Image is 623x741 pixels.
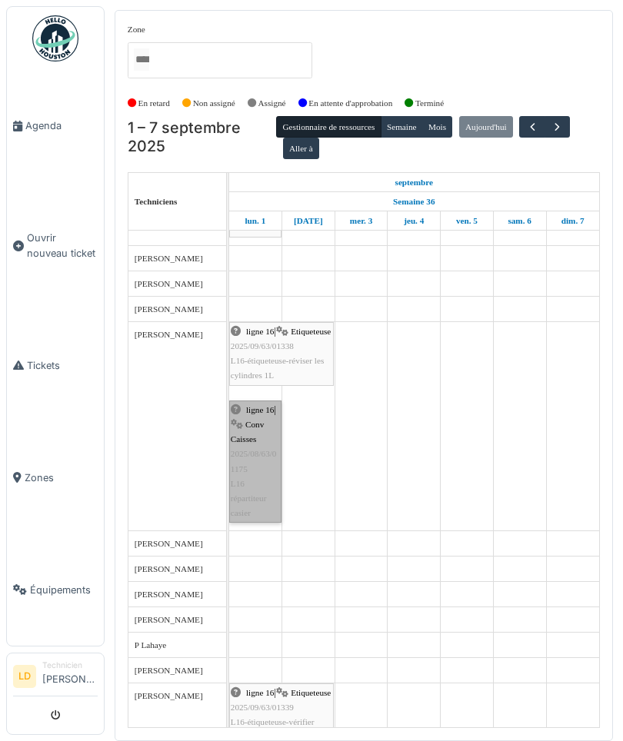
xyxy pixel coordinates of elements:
span: 2025/09/63/01339 [231,703,294,712]
li: [PERSON_NAME] [42,660,98,693]
button: Aller à [283,138,319,159]
a: 3 septembre 2025 [346,211,376,231]
img: Badge_color-CXgf-gQk.svg [32,15,78,61]
a: 4 septembre 2025 [400,211,428,231]
label: En attente d'approbation [308,97,392,110]
span: [PERSON_NAME] [135,330,203,339]
button: Mois [422,116,453,138]
span: ligne 16 [246,688,274,697]
span: L16-étiqueteuse-réviser les cylindres 1L [231,356,324,380]
a: Ouvrir nouveau ticket [7,182,104,309]
label: En retard [138,97,170,110]
span: [PERSON_NAME] [135,666,203,675]
span: Etiqueteuse [291,688,331,697]
a: LD Technicien[PERSON_NAME] [13,660,98,696]
span: Zones [25,470,98,485]
a: 1 septembre 2025 [391,173,438,192]
label: Assigné [258,97,286,110]
label: Non assigné [193,97,235,110]
div: | [231,324,332,384]
a: Semaine 36 [389,192,438,211]
a: 2 septembre 2025 [290,211,327,231]
span: [PERSON_NAME] [135,615,203,624]
a: 7 septembre 2025 [558,211,588,231]
span: Agenda [25,118,98,133]
a: 1 septembre 2025 [242,211,270,231]
a: Agenda [7,70,104,182]
span: [PERSON_NAME] [135,279,203,288]
button: Aujourd'hui [459,116,513,138]
span: Ouvrir nouveau ticket [27,231,98,260]
span: Techniciens [135,197,178,206]
span: [PERSON_NAME] [135,590,203,599]
button: Gestionnaire de ressources [276,116,381,138]
button: Semaine [381,116,423,138]
span: 2025/09/63/01338 [231,341,294,351]
button: Suivant [545,116,570,138]
span: [PERSON_NAME] [135,564,203,573]
div: Technicien [42,660,98,671]
label: Terminé [415,97,444,110]
a: 6 septembre 2025 [504,211,535,231]
span: ligne 16 [246,327,274,336]
span: Etiqueteuse [291,327,331,336]
span: P Lahaye [135,640,167,650]
button: Précédent [519,116,545,138]
span: [PERSON_NAME] [135,254,203,263]
a: Zones [7,421,104,533]
li: LD [13,665,36,688]
a: 5 septembre 2025 [452,211,481,231]
span: Tickets [27,358,98,373]
span: [PERSON_NAME] [135,304,203,314]
h2: 1 – 7 septembre 2025 [128,119,276,155]
span: [PERSON_NAME] [135,691,203,700]
label: Zone [128,23,145,36]
a: Tickets [7,309,104,421]
span: Équipements [30,583,98,597]
span: [PERSON_NAME] [135,539,203,548]
input: Tous [134,48,149,71]
a: Équipements [7,533,104,646]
